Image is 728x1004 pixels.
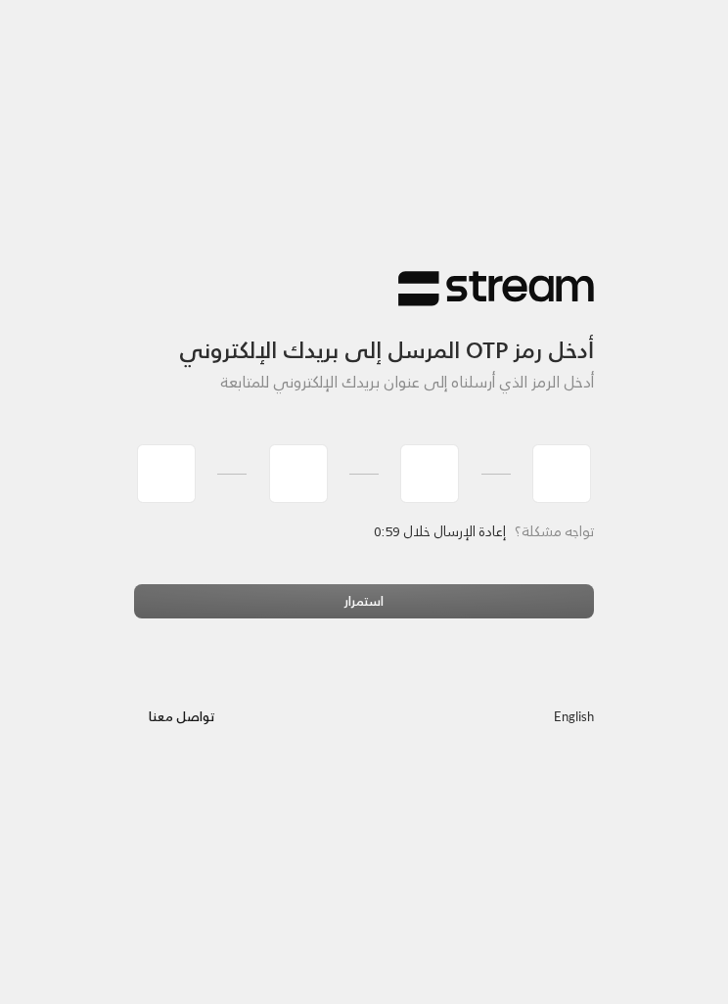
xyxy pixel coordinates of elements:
[134,307,594,364] h3: أدخل رمز OTP المرسل إلى بريدك الإلكتروني
[375,519,506,543] span: إعادة الإرسال خلال 0:59
[554,701,594,735] a: English
[398,270,594,308] img: Stream Logo
[134,701,230,735] button: تواصل معنا
[134,373,594,391] h5: أدخل الرمز الذي أرسلناه إلى عنوان بريدك الإلكتروني للمتابعة
[515,519,594,543] span: تواجه مشكلة؟
[134,706,230,728] a: تواصل معنا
